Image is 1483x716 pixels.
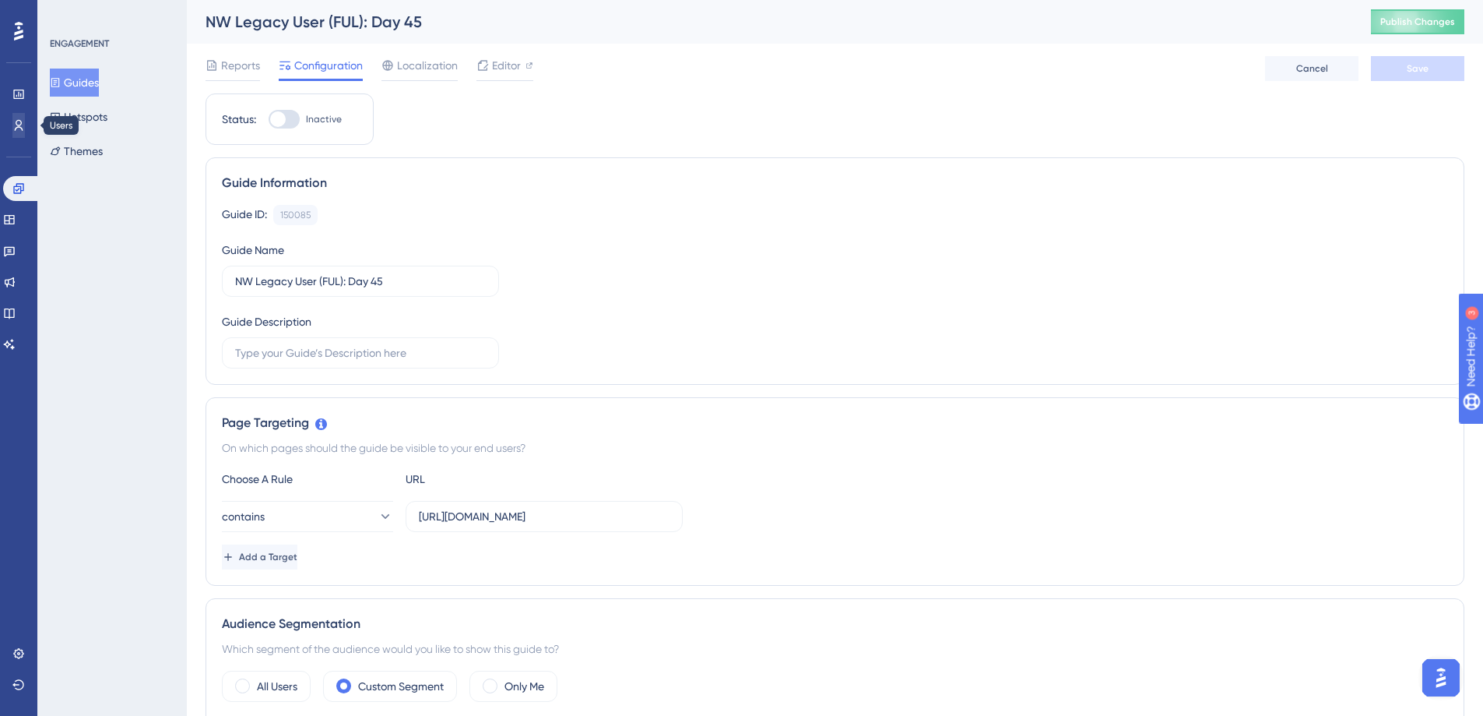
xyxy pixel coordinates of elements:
[108,8,113,20] div: 3
[257,677,297,696] label: All Users
[50,37,109,50] div: ENGAGEMENT
[222,414,1448,432] div: Page Targeting
[221,56,260,75] span: Reports
[358,677,444,696] label: Custom Segment
[222,615,1448,633] div: Audience Segmentation
[222,241,284,259] div: Guide Name
[406,470,577,489] div: URL
[222,205,267,225] div: Guide ID:
[1418,654,1464,701] iframe: UserGuiding AI Assistant Launcher
[222,545,297,570] button: Add a Target
[1380,16,1455,28] span: Publish Changes
[222,174,1448,192] div: Guide Information
[206,11,1332,33] div: NW Legacy User (FUL): Day 45
[239,551,297,563] span: Add a Target
[1407,62,1429,75] span: Save
[504,677,544,696] label: Only Me
[222,507,265,526] span: contains
[280,209,311,221] div: 150085
[1265,56,1358,81] button: Cancel
[222,439,1448,457] div: On which pages should the guide be visible to your end users?
[222,501,393,532] button: contains
[1371,9,1464,34] button: Publish Changes
[50,103,107,131] button: Hotspots
[222,312,311,331] div: Guide Description
[419,508,669,525] input: yourwebsite.com/path
[50,69,99,97] button: Guides
[235,344,486,362] input: Type your Guide’s Description here
[397,56,458,75] span: Localization
[222,640,1448,658] div: Which segment of the audience would you like to show this guide to?
[50,137,103,165] button: Themes
[235,273,486,290] input: Type your Guide’s Name here
[306,113,342,125] span: Inactive
[222,470,393,489] div: Choose A Rule
[37,4,97,23] span: Need Help?
[492,56,521,75] span: Editor
[222,110,256,129] div: Status:
[1296,62,1328,75] span: Cancel
[294,56,363,75] span: Configuration
[1371,56,1464,81] button: Save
